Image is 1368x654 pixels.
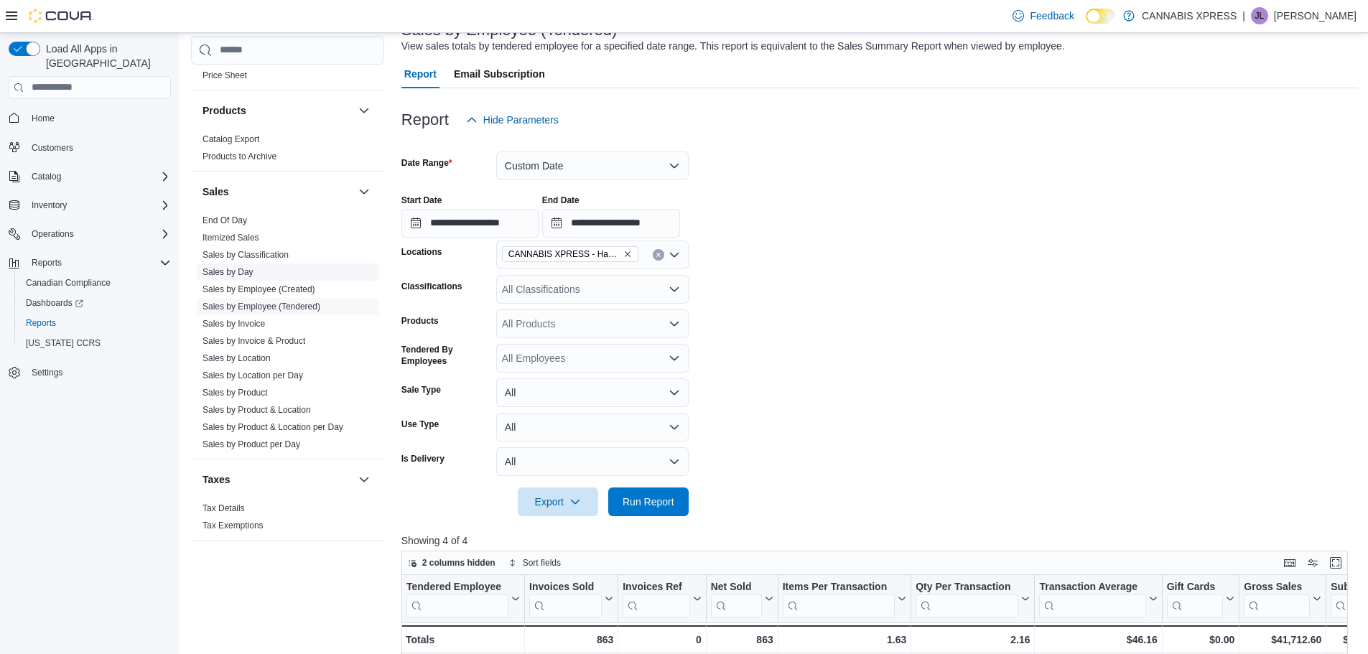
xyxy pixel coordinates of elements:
[916,580,1030,617] button: Qty Per Transaction
[401,246,442,258] label: Locations
[710,580,761,617] div: Net Sold
[203,266,253,278] span: Sales by Day
[623,580,701,617] button: Invoices Ref
[496,151,689,180] button: Custom Date
[203,439,300,449] a: Sales by Product per Day
[203,353,271,363] a: Sales by Location
[496,413,689,442] button: All
[1244,580,1310,617] div: Gross Sales
[26,197,73,214] button: Inventory
[26,168,171,185] span: Catalog
[460,106,564,134] button: Hide Parameters
[508,247,620,261] span: CANNABIS XPRESS - Hampton ([GEOGRAPHIC_DATA])
[26,109,171,127] span: Home
[782,631,906,648] div: 1.63
[20,335,171,352] span: Washington CCRS
[203,184,353,199] button: Sales
[26,364,68,381] a: Settings
[623,495,674,509] span: Run Report
[1244,631,1321,648] div: $41,712.60
[203,233,259,243] a: Itemized Sales
[1039,580,1145,594] div: Transaction Average
[406,631,520,648] div: Totals
[203,404,311,416] span: Sales by Product & Location
[26,225,171,243] span: Operations
[9,102,171,421] nav: Complex example
[916,580,1018,617] div: Qty Per Transaction
[20,274,116,291] a: Canadian Compliance
[32,367,62,378] span: Settings
[26,254,68,271] button: Reports
[355,183,373,200] button: Sales
[203,520,264,531] a: Tax Exemptions
[496,447,689,476] button: All
[401,384,441,396] label: Sale Type
[203,336,305,346] a: Sales by Invoice & Product
[518,487,598,516] button: Export
[782,580,906,617] button: Items Per Transaction
[542,195,580,206] label: End Date
[203,284,315,295] span: Sales by Employee (Created)
[26,110,60,127] a: Home
[401,157,452,169] label: Date Range
[203,503,245,513] a: Tax Details
[203,134,259,144] a: Catalog Export
[203,215,247,225] a: End Of Day
[1166,631,1234,648] div: $0.00
[503,554,567,571] button: Sort fields
[653,249,664,261] button: Clear input
[20,294,171,312] span: Dashboards
[26,297,83,309] span: Dashboards
[710,580,773,617] button: Net Sold
[529,631,613,648] div: 863
[203,284,315,294] a: Sales by Employee (Created)
[3,137,177,158] button: Customers
[32,200,67,211] span: Inventory
[203,250,289,260] a: Sales by Classification
[40,42,171,70] span: Load All Apps in [GEOGRAPHIC_DATA]
[1327,554,1344,571] button: Enter fullscreen
[32,113,55,124] span: Home
[203,184,229,199] h3: Sales
[26,168,67,185] button: Catalog
[1242,7,1245,24] p: |
[203,215,247,226] span: End Of Day
[404,60,437,88] span: Report
[20,314,62,332] a: Reports
[529,580,613,617] button: Invoices Sold
[203,335,305,347] span: Sales by Invoice & Product
[203,370,303,381] span: Sales by Location per Day
[454,60,545,88] span: Email Subscription
[203,103,246,118] h3: Products
[20,294,89,312] a: Dashboards
[203,388,268,398] a: Sales by Product
[32,171,61,182] span: Catalog
[710,580,761,594] div: Net Sold
[26,363,171,381] span: Settings
[3,224,177,244] button: Operations
[669,249,680,261] button: Open list of options
[14,273,177,293] button: Canadian Compliance
[29,9,93,23] img: Cova
[623,631,701,648] div: 0
[203,370,303,380] a: Sales by Location per Day
[203,405,311,415] a: Sales by Product & Location
[203,387,268,398] span: Sales by Product
[1039,580,1145,617] div: Transaction Average
[1255,7,1265,24] span: JL
[203,70,247,81] span: Price Sheet
[355,471,373,488] button: Taxes
[203,232,259,243] span: Itemized Sales
[14,333,177,353] button: [US_STATE] CCRS
[203,151,276,162] span: Products to Archive
[401,453,445,464] label: Is Delivery
[1039,631,1157,648] div: $46.16
[523,557,561,569] span: Sort fields
[32,257,62,268] span: Reports
[401,344,490,367] label: Tendered By Employees
[355,102,373,119] button: Products
[1281,554,1298,571] button: Keyboard shortcuts
[26,197,171,214] span: Inventory
[26,139,171,157] span: Customers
